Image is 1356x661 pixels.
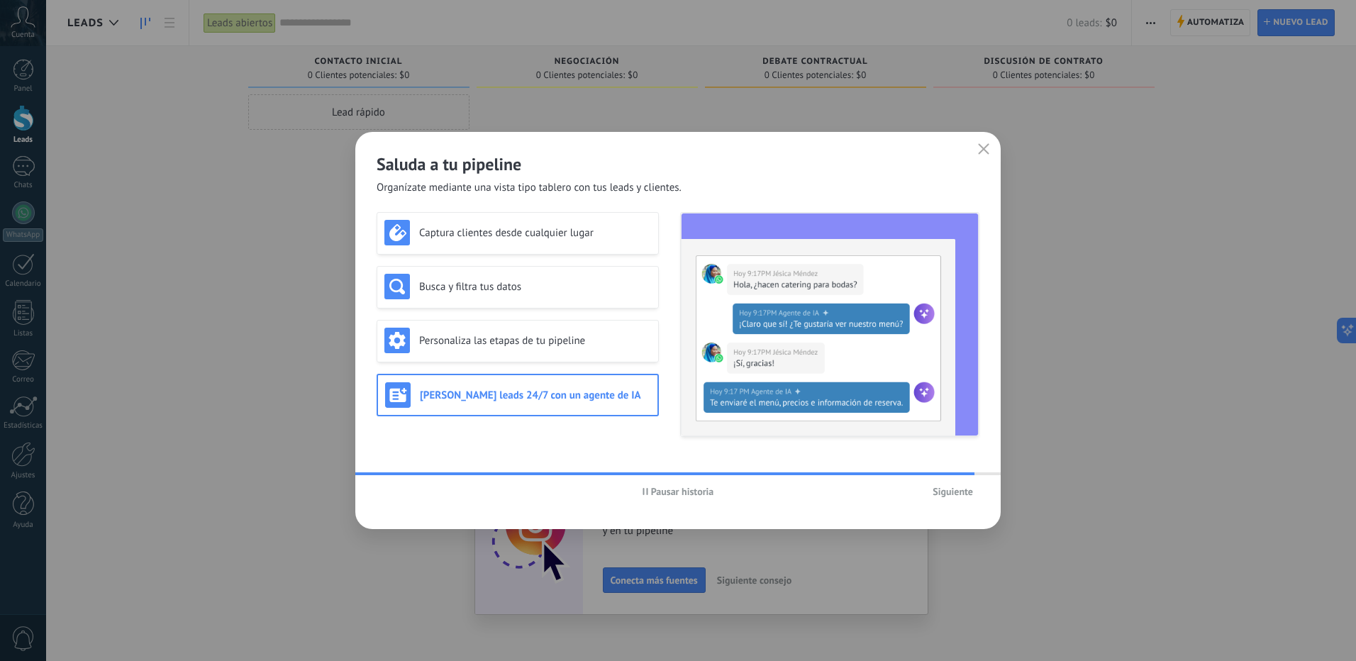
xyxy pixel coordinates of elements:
span: Pausar historia [651,487,714,496]
h3: [PERSON_NAME] leads 24/7 con un agente de IA [420,389,650,402]
h3: Busca y filtra tus datos [419,280,651,294]
button: Siguiente [926,481,979,502]
h2: Saluda a tu pipeline [377,153,979,175]
h3: Captura clientes desde cualquier lugar [419,226,651,240]
span: Organízate mediante una vista tipo tablero con tus leads y clientes. [377,181,682,195]
h3: Personaliza las etapas de tu pipeline [419,334,651,348]
button: Pausar historia [636,481,721,502]
span: Siguiente [933,487,973,496]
